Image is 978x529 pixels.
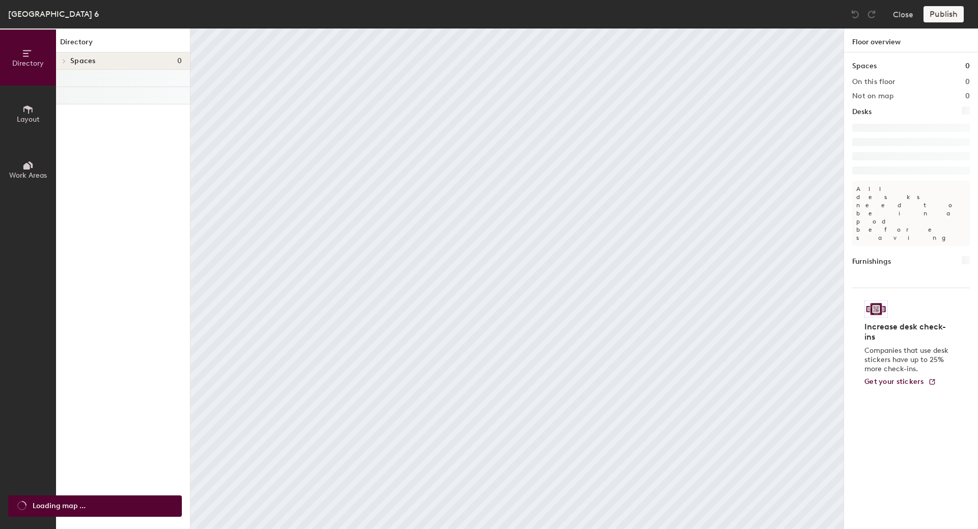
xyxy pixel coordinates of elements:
canvas: Map [191,29,844,529]
span: 0 [177,57,182,65]
h2: Not on map [852,92,893,100]
span: Get your stickers [864,377,924,386]
img: Redo [866,9,877,19]
span: Work Areas [9,171,47,180]
span: Spaces [70,57,96,65]
h1: Floor overview [844,29,978,52]
h2: 0 [965,92,970,100]
p: All desks need to be in a pod before saving [852,181,970,246]
h1: Furnishings [852,256,891,267]
span: Loading map ... [33,500,86,512]
img: Sticker logo [864,300,888,318]
div: [GEOGRAPHIC_DATA] 6 [8,8,99,20]
button: Close [893,6,913,22]
h1: Desks [852,106,872,118]
h4: Increase desk check-ins [864,322,952,342]
a: Get your stickers [864,378,936,386]
span: Layout [17,115,40,124]
h2: 0 [965,78,970,86]
h1: Spaces [852,61,877,72]
h1: 0 [965,61,970,72]
span: Directory [12,59,44,68]
h1: Directory [56,37,190,52]
h2: On this floor [852,78,895,86]
p: Companies that use desk stickers have up to 25% more check-ins. [864,346,952,374]
img: Undo [850,9,860,19]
